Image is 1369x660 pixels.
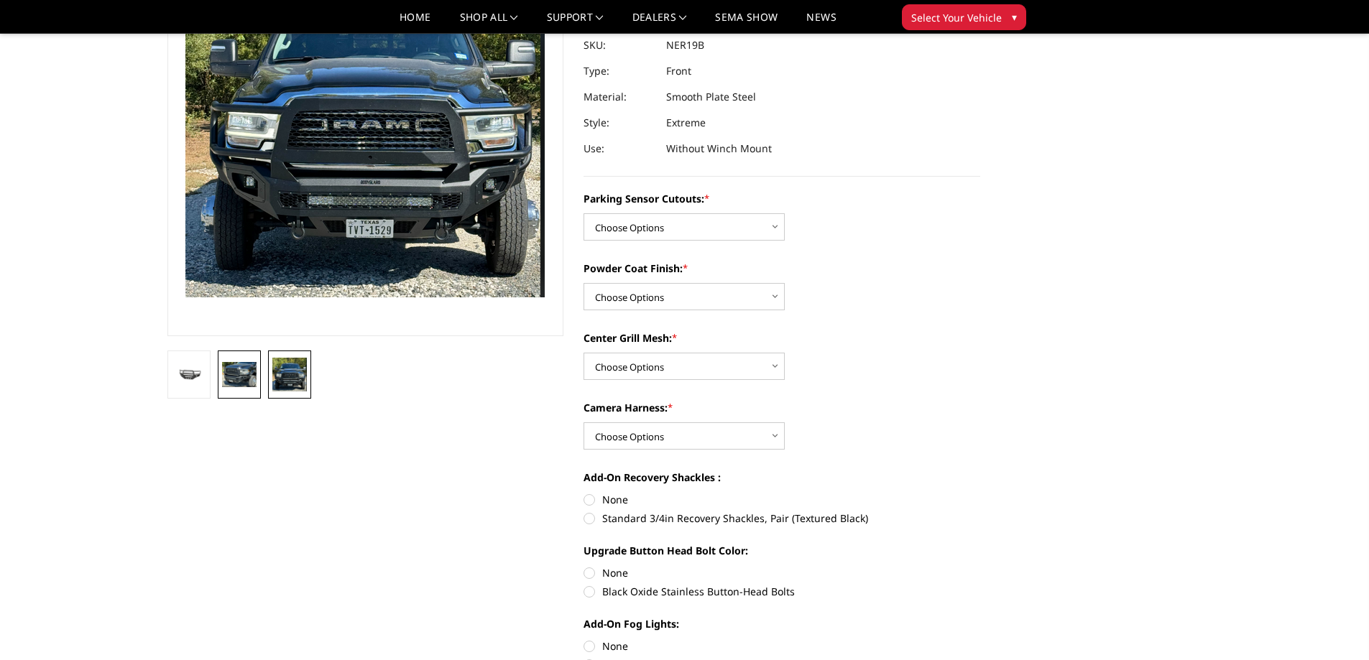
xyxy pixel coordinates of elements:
dt: Material: [584,84,655,110]
label: Standard 3/4in Recovery Shackles, Pair (Textured Black) [584,511,980,526]
dd: Smooth Plate Steel [666,84,756,110]
label: Powder Coat Finish: [584,261,980,276]
a: News [806,12,836,33]
dt: SKU: [584,32,655,58]
label: None [584,565,980,580]
dt: Use: [584,136,655,162]
dt: Type: [584,58,655,84]
span: ▾ [1012,9,1017,24]
img: 2019-2025 Ram 2500-3500 - Freedom Series - Extreme Front Bumper (Non-Winch) [222,362,257,387]
a: shop all [460,12,518,33]
a: Dealers [632,12,687,33]
label: Add-On Recovery Shackles : [584,470,980,485]
dd: Front [666,58,691,84]
button: Select Your Vehicle [902,4,1026,30]
dt: Style: [584,110,655,136]
label: Upgrade Button Head Bolt Color: [584,543,980,558]
dd: NER19B [666,32,704,58]
label: Add-On Fog Lights: [584,616,980,631]
label: None [584,492,980,507]
label: Black Oxide Stainless Button-Head Bolts [584,584,980,599]
a: Home [400,12,430,33]
a: SEMA Show [715,12,778,33]
a: Support [547,12,604,33]
dd: Without Winch Mount [666,136,772,162]
label: Center Grill Mesh: [584,330,980,345]
img: 2019-2025 Ram 2500-3500 - Freedom Series - Extreme Front Bumper (Non-Winch) [272,358,307,391]
label: Parking Sensor Cutouts: [584,191,980,206]
span: Select Your Vehicle [911,10,1002,25]
label: None [584,638,980,654]
iframe: Chat Widget [1297,591,1369,660]
img: 2019-2025 Ram 2500-3500 - Freedom Series - Extreme Front Bumper (Non-Winch) [172,367,206,384]
label: Camera Harness: [584,400,980,415]
dd: Extreme [666,110,706,136]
